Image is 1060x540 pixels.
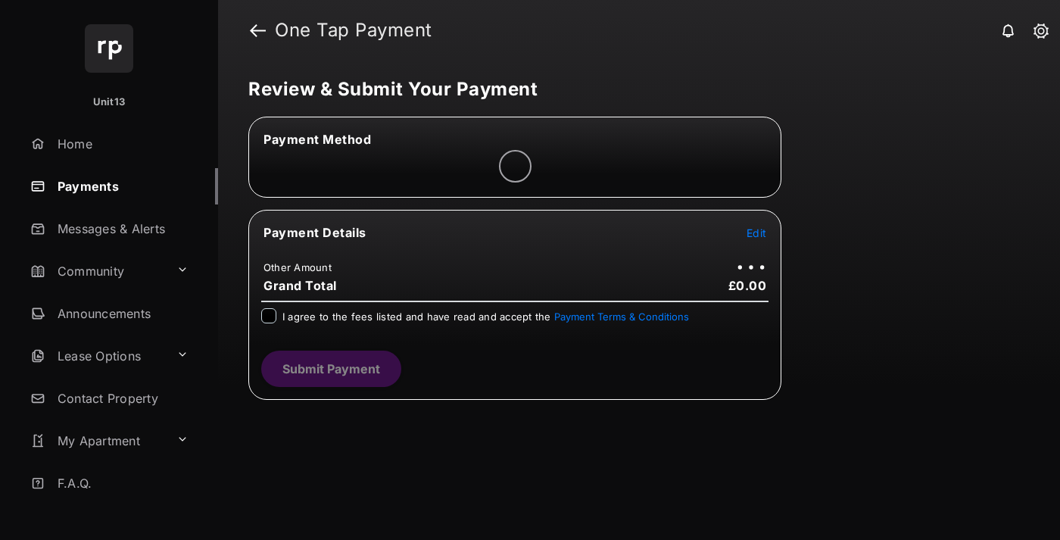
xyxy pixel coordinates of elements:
[24,380,218,417] a: Contact Property
[747,225,766,240] button: Edit
[263,261,332,274] td: Other Amount
[263,278,337,293] span: Grand Total
[24,168,218,204] a: Payments
[93,95,126,110] p: Unit13
[248,80,1018,98] h5: Review & Submit Your Payment
[554,311,689,323] button: I agree to the fees listed and have read and accept the
[263,132,371,147] span: Payment Method
[24,295,218,332] a: Announcements
[261,351,401,387] button: Submit Payment
[263,225,366,240] span: Payment Details
[275,21,432,39] strong: One Tap Payment
[24,338,170,374] a: Lease Options
[24,211,218,247] a: Messages & Alerts
[85,24,133,73] img: svg+xml;base64,PHN2ZyB4bWxucz0iaHR0cDovL3d3dy53My5vcmcvMjAwMC9zdmciIHdpZHRoPSI2NCIgaGVpZ2h0PSI2NC...
[282,311,689,323] span: I agree to the fees listed and have read and accept the
[24,423,170,459] a: My Apartment
[24,465,218,501] a: F.A.Q.
[728,278,767,293] span: £0.00
[24,253,170,289] a: Community
[747,226,766,239] span: Edit
[24,126,218,162] a: Home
